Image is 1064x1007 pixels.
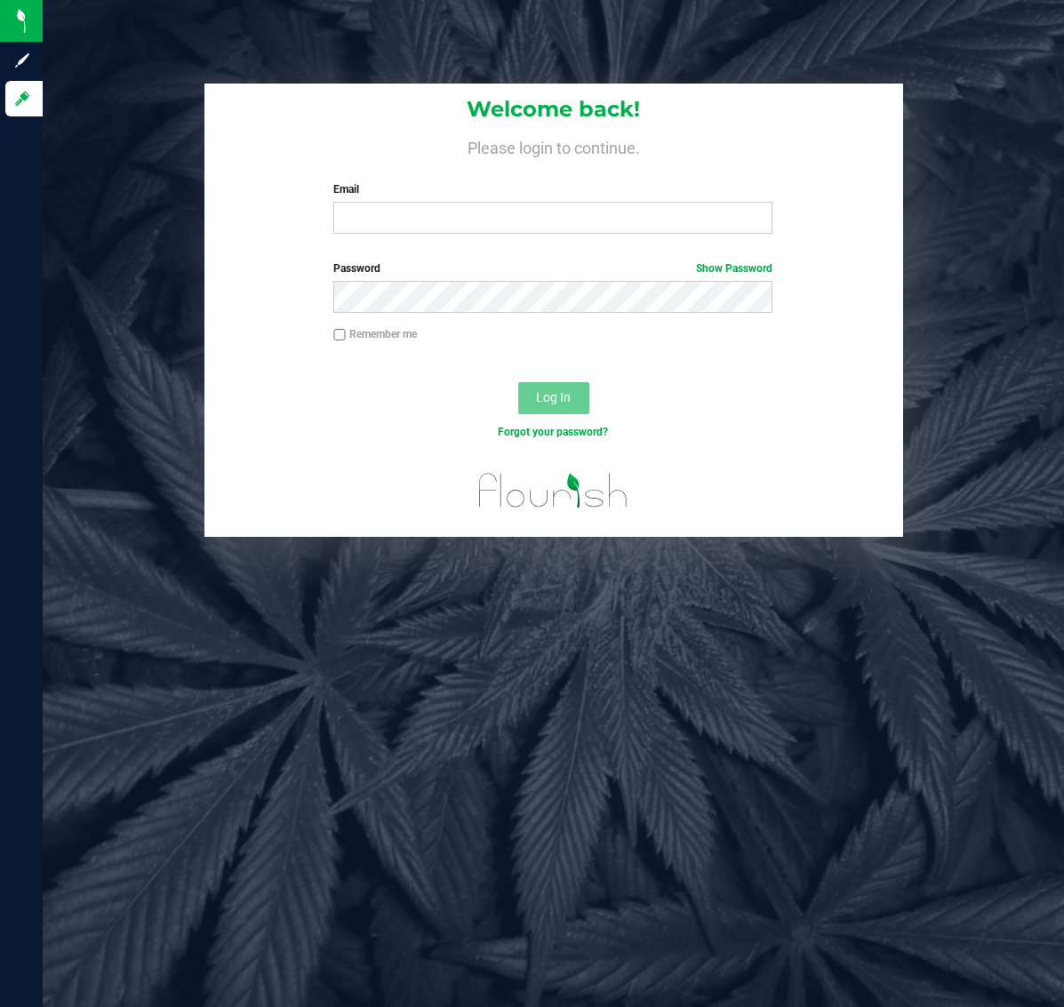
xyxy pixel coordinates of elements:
[204,135,903,156] h4: Please login to continue.
[204,98,903,121] h1: Welcome back!
[518,382,589,414] button: Log In
[498,426,608,438] a: Forgot your password?
[696,262,772,275] a: Show Password
[333,329,346,341] input: Remember me
[466,459,641,523] img: flourish_logo.svg
[333,262,380,275] span: Password
[333,181,772,197] label: Email
[536,390,571,404] span: Log In
[13,52,31,69] inline-svg: Sign up
[13,90,31,108] inline-svg: Log in
[333,326,417,342] label: Remember me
